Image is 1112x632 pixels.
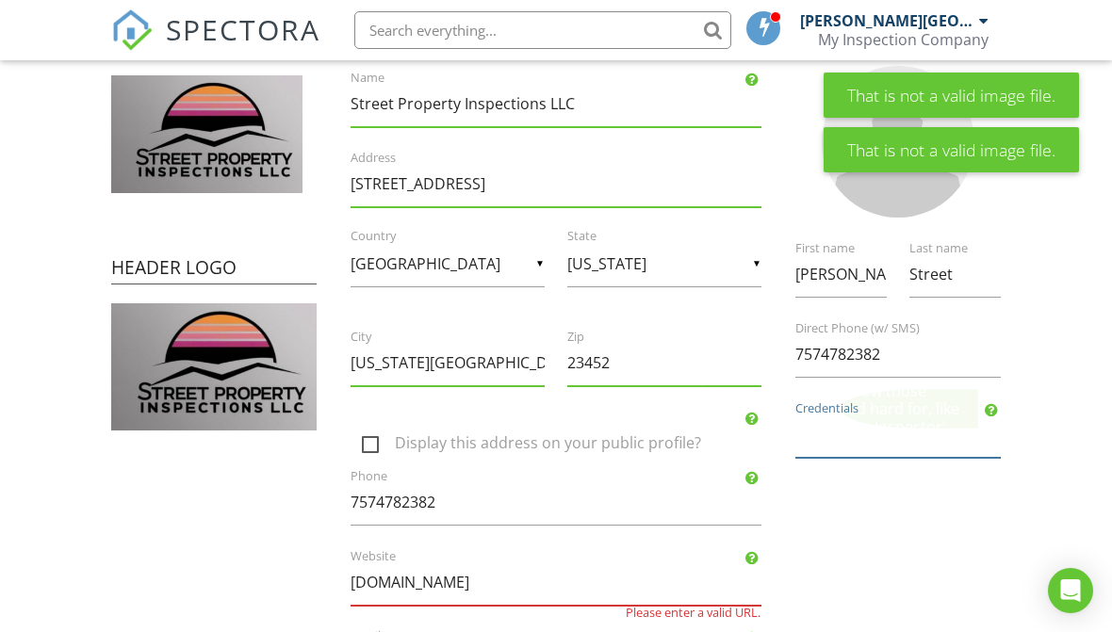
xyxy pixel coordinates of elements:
[111,75,303,193] img: 9k=
[824,127,1079,172] div: That is not a valid image file.
[362,434,773,458] label: Display this address on your public profile?
[818,30,989,49] div: My Inspection Company
[111,303,317,429] img: 2Q==
[111,9,153,51] img: The Best Home Inspection Software - Spectora
[111,255,317,285] h4: Header Logo
[166,9,320,49] span: SPECTORA
[111,25,320,65] a: SPECTORA
[354,11,731,49] input: Search everything...
[795,240,909,257] label: First name
[909,240,1023,257] label: Last name
[351,228,567,245] label: Country
[1048,568,1093,613] div: Open Intercom Messenger
[351,559,761,606] input: https://www.spectora.com
[795,320,1023,337] label: Direct Phone (w/ SMS)
[795,400,1023,417] label: Credentials
[800,11,974,30] div: [PERSON_NAME][GEOGRAPHIC_DATA]
[824,73,1079,118] div: That is not a valid image file.
[567,228,784,245] label: State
